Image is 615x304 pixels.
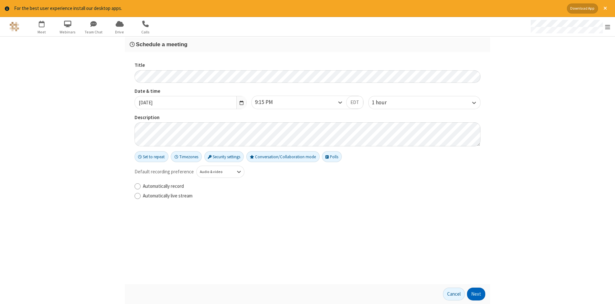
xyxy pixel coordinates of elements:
button: Download App [567,4,598,13]
span: Schedule a meeting [136,41,187,48]
div: 1 hour [372,99,398,107]
label: Date & time [135,88,247,95]
div: Open menu [525,17,615,36]
label: Description [135,114,480,121]
div: 9:15 PM [255,98,284,107]
button: Timezones [171,151,202,162]
label: Automatically live stream [143,192,480,200]
span: Drive [108,29,132,35]
label: Title [135,62,480,69]
button: EDT [346,96,363,109]
span: Webinars [56,29,80,35]
button: Cancel [443,288,465,300]
button: Polls [322,151,342,162]
button: Logo [2,17,26,36]
span: Calls [134,29,158,35]
button: Set to repeat [135,151,168,162]
img: QA Selenium DO NOT DELETE OR CHANGE [10,22,19,31]
div: For the best user experience install our desktop apps. [14,5,562,12]
span: Meet [30,29,54,35]
button: Next [467,288,485,300]
button: Security settings [204,151,244,162]
button: Close alert [600,4,610,13]
span: Default recording preference [135,168,194,176]
button: Conversation/Collaboration mode [246,151,320,162]
div: Audio & video [200,169,230,175]
span: Team Chat [82,29,106,35]
label: Automatically record [143,183,480,190]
